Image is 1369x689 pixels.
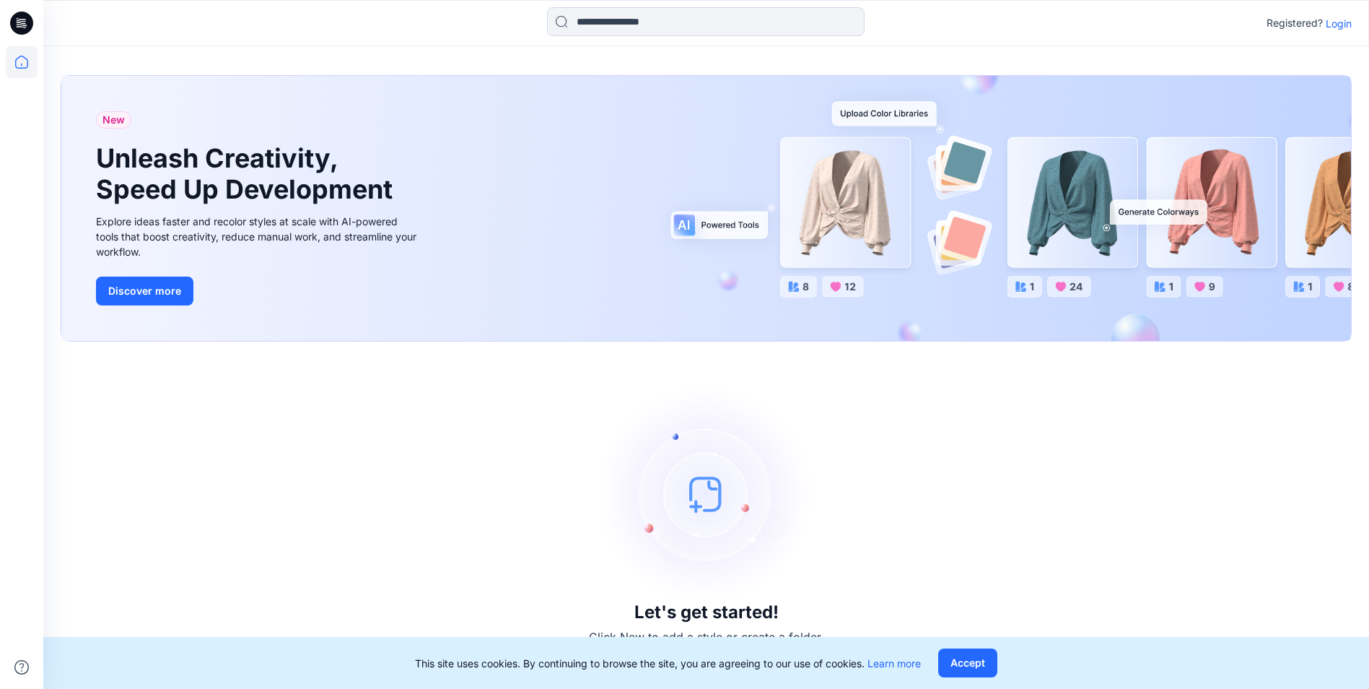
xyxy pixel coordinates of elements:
a: Learn more [867,657,921,669]
p: Login [1326,16,1352,31]
button: Accept [938,649,997,677]
span: New [102,111,125,129]
h1: Unleash Creativity, Speed Up Development [96,143,399,205]
p: Click New to add a style or create a folder. [589,628,824,646]
h3: Let's get started! [634,602,779,623]
img: empty-state-image.svg [598,386,815,602]
div: Explore ideas faster and recolor styles at scale with AI-powered tools that boost creativity, red... [96,214,421,259]
p: Registered? [1267,14,1323,32]
a: Discover more [96,277,421,305]
p: This site uses cookies. By continuing to browse the site, you are agreeing to our use of cookies. [415,656,921,671]
button: Discover more [96,277,193,305]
